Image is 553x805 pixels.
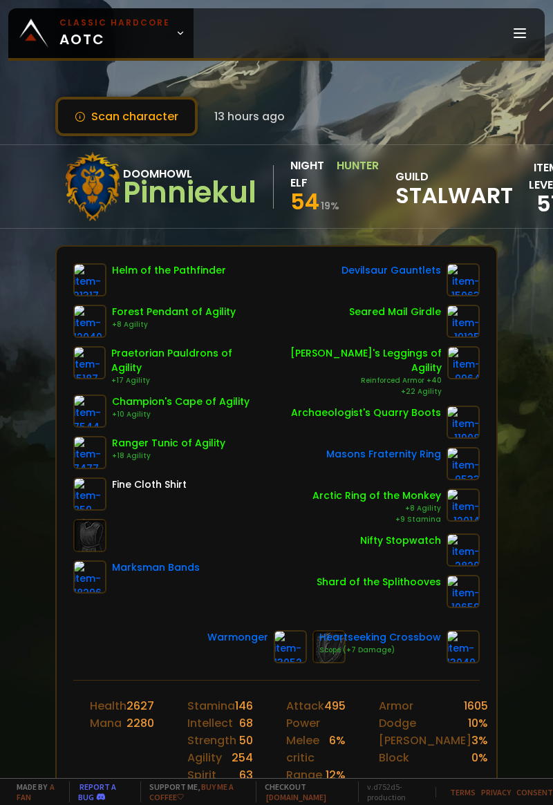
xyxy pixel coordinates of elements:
[447,305,480,338] img: item-19125
[358,782,427,802] span: v. d752d5 - production
[317,575,441,589] div: Shard of the Splithooves
[8,782,61,802] span: Made by
[290,157,332,191] div: Night Elf
[126,697,154,714] div: 2627
[481,787,511,797] a: Privacy
[379,714,416,732] div: Dodge
[341,263,441,278] div: Devilsaur Gauntlets
[262,375,442,386] div: Reinforced Armor +40
[111,346,262,375] div: Praetorian Pauldrons of Agility
[111,375,262,386] div: +17 Agility
[395,168,513,206] div: guild
[286,766,326,801] div: Range critic
[349,305,441,319] div: Seared Mail Girdle
[447,533,480,567] img: item-2820
[447,630,480,663] img: item-13040
[447,406,480,439] img: item-11908
[73,346,106,379] img: item-15187
[450,787,476,797] a: Terms
[112,395,250,409] div: Champion's Cape of Agility
[324,697,346,732] div: 495
[90,697,126,714] div: Health
[207,630,268,645] div: Warmonger
[239,732,253,749] div: 50
[329,732,346,766] div: 6 %
[326,766,346,801] div: 12 %
[319,645,441,656] div: Scope (+7 Damage)
[73,436,106,469] img: item-7477
[187,697,235,714] div: Stamina
[187,766,216,784] div: Spirit
[471,732,488,749] div: 3 %
[447,575,480,608] img: item-10659
[187,749,222,766] div: Agility
[312,489,441,503] div: Arctic Ring of the Monkey
[262,386,442,397] div: +22 Agility
[112,436,225,451] div: Ranger Tunic of Agility
[73,395,106,428] img: item-7544
[17,782,55,802] a: a fan
[468,714,488,732] div: 10 %
[126,714,154,732] div: 2280
[59,17,170,50] span: AOTC
[379,697,413,714] div: Armor
[73,560,106,594] img: item-18296
[471,749,488,766] div: 0 %
[312,514,441,525] div: +9 Stamina
[360,533,441,548] div: Nifty Stopwatch
[464,697,488,714] div: 1605
[55,97,198,136] button: Scan character
[291,406,441,420] div: Archaeologist's Quarry Boots
[447,447,480,480] img: item-9533
[286,697,324,732] div: Attack Power
[379,732,471,749] div: [PERSON_NAME]
[379,749,409,766] div: Block
[326,447,441,462] div: Masons Fraternity Ring
[90,714,122,732] div: Mana
[262,346,442,375] div: [PERSON_NAME]'s Leggings of Agility
[266,792,326,802] a: [DOMAIN_NAME]
[112,560,200,575] div: Marksman Bands
[78,782,116,802] a: Report a bug
[239,714,253,732] div: 68
[73,305,106,338] img: item-12040
[239,766,253,784] div: 63
[112,319,236,330] div: +8 Agility
[447,263,480,296] img: item-15063
[149,782,234,802] a: Buy me a coffee
[214,108,285,125] span: 13 hours ago
[312,503,441,514] div: +8 Agility
[447,489,480,522] img: item-12014
[187,732,236,749] div: Strength
[112,477,187,492] div: Fine Cloth Shirt
[290,186,319,217] span: 54
[73,263,106,296] img: item-21317
[8,8,194,58] a: Classic HardcoreAOTC
[112,409,250,420] div: +10 Agility
[112,263,226,278] div: Helm of the Pathfinder
[286,732,329,766] div: Melee critic
[274,630,307,663] img: item-13052
[319,630,441,645] div: Heartseeking Crossbow
[123,165,256,182] div: Doomhowl
[321,199,339,213] small: 19 %
[123,182,256,203] div: Pinniekul
[516,787,553,797] a: Consent
[73,477,106,511] img: item-859
[232,749,253,766] div: 254
[59,17,170,29] small: Classic Hardcore
[112,305,236,319] div: Forest Pendant of Agility
[187,714,233,732] div: Intellect
[337,157,379,191] div: Hunter
[235,697,253,714] div: 146
[447,346,480,379] img: item-9964
[256,782,350,802] span: Checkout
[112,451,225,462] div: +18 Agility
[395,185,513,206] span: Stalwart
[140,782,247,802] span: Support me,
